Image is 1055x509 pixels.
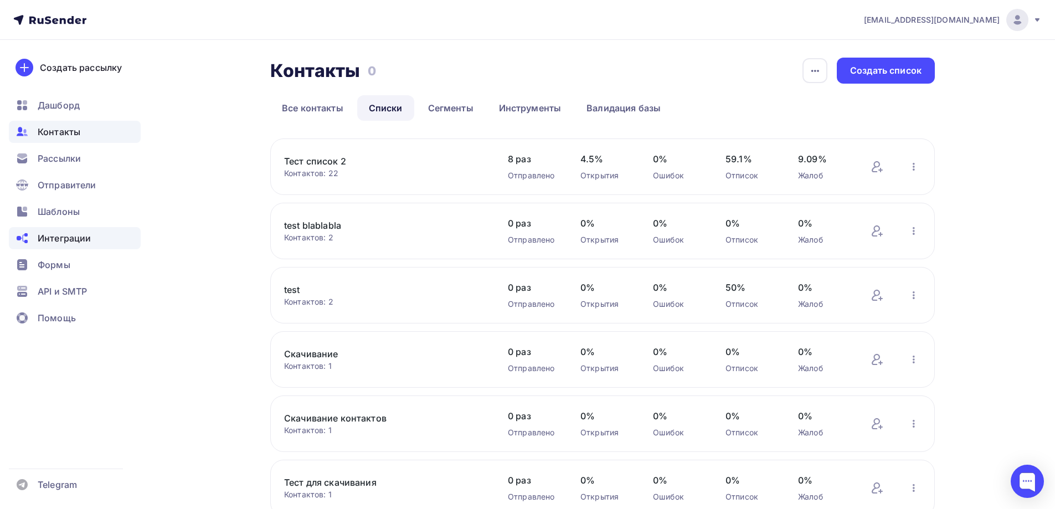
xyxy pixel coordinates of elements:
[38,205,80,218] span: Шаблоны
[508,170,558,181] div: Отправлено
[368,63,376,79] h3: 0
[487,95,573,121] a: Инструменты
[725,299,776,310] div: Отписок
[38,125,80,138] span: Контакты
[284,155,472,168] a: Тест список 2
[270,95,355,121] a: Все контакты
[580,299,631,310] div: Открытия
[580,234,631,245] div: Открытия
[284,219,472,232] a: test blablabla
[725,234,776,245] div: Отписок
[580,217,631,230] span: 0%
[798,217,848,230] span: 0%
[850,64,922,77] div: Создать список
[9,147,141,169] a: Рассылки
[38,232,91,245] span: Интеграции
[508,474,558,487] span: 0 раз
[798,363,848,374] div: Жалоб
[798,409,848,423] span: 0%
[357,95,414,121] a: Списки
[580,363,631,374] div: Открытия
[653,474,703,487] span: 0%
[38,152,81,165] span: Рассылки
[580,281,631,294] span: 0%
[653,170,703,181] div: Ошибок
[725,409,776,423] span: 0%
[580,427,631,438] div: Открытия
[725,427,776,438] div: Отписок
[580,152,631,166] span: 4.5%
[284,232,486,243] div: Контактов: 2
[270,60,360,82] h2: Контакты
[284,425,486,436] div: Контактов: 1
[284,489,486,500] div: Контактов: 1
[284,283,472,296] a: test
[38,178,96,192] span: Отправители
[284,361,486,372] div: Контактов: 1
[725,281,776,294] span: 50%
[798,345,848,358] span: 0%
[798,299,848,310] div: Жалоб
[508,491,558,502] div: Отправлено
[284,347,472,361] a: Скачивание
[38,258,70,271] span: Формы
[725,152,776,166] span: 59.1%
[725,363,776,374] div: Отписок
[798,152,848,166] span: 9.09%
[653,234,703,245] div: Ошибок
[508,152,558,166] span: 8 раз
[725,170,776,181] div: Отписок
[864,14,1000,25] span: [EMAIL_ADDRESS][DOMAIN_NAME]
[508,363,558,374] div: Отправлено
[580,345,631,358] span: 0%
[580,409,631,423] span: 0%
[284,296,486,307] div: Контактов: 2
[508,299,558,310] div: Отправлено
[798,234,848,245] div: Жалоб
[508,427,558,438] div: Отправлено
[653,281,703,294] span: 0%
[798,281,848,294] span: 0%
[653,299,703,310] div: Ошибок
[653,217,703,230] span: 0%
[653,427,703,438] div: Ошибок
[508,409,558,423] span: 0 раз
[38,285,87,298] span: API и SMTP
[38,99,80,112] span: Дашборд
[9,121,141,143] a: Контакты
[284,412,472,425] a: Скачивание контактов
[575,95,672,121] a: Валидация базы
[798,170,848,181] div: Жалоб
[9,174,141,196] a: Отправители
[508,345,558,358] span: 0 раз
[725,474,776,487] span: 0%
[38,478,77,491] span: Telegram
[653,152,703,166] span: 0%
[653,491,703,502] div: Ошибок
[798,491,848,502] div: Жалоб
[798,474,848,487] span: 0%
[508,217,558,230] span: 0 раз
[580,491,631,502] div: Открытия
[40,61,122,74] div: Создать рассылку
[653,363,703,374] div: Ошибок
[653,409,703,423] span: 0%
[580,170,631,181] div: Открытия
[798,427,848,438] div: Жалоб
[38,311,76,325] span: Помощь
[580,474,631,487] span: 0%
[725,217,776,230] span: 0%
[653,345,703,358] span: 0%
[508,281,558,294] span: 0 раз
[9,254,141,276] a: Формы
[284,476,472,489] a: Тест для скачивания
[508,234,558,245] div: Отправлено
[9,94,141,116] a: Дашборд
[725,345,776,358] span: 0%
[725,491,776,502] div: Отписок
[284,168,486,179] div: Контактов: 22
[864,9,1042,31] a: [EMAIL_ADDRESS][DOMAIN_NAME]
[416,95,485,121] a: Сегменты
[9,200,141,223] a: Шаблоны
